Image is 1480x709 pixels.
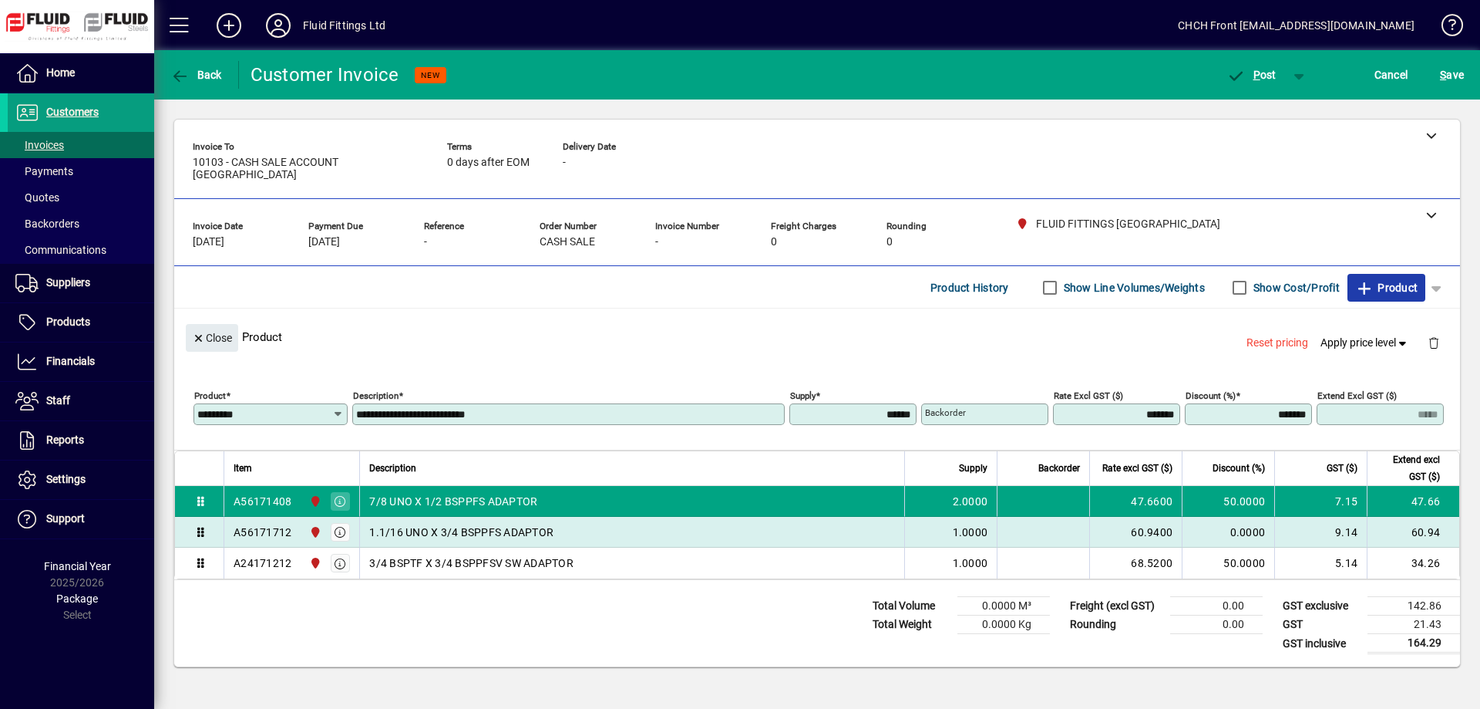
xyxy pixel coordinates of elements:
td: Rounding [1062,616,1170,634]
button: Product [1347,274,1425,302]
span: 7/8 UNO X 1/2 BSPPFS ADAPTOR [369,494,537,509]
button: Post [1219,61,1284,89]
span: [DATE] [193,236,224,248]
div: A24171212 [234,555,291,571]
span: FLUID FITTINGS CHRISTCHURCH [305,555,323,572]
span: Backorder [1038,460,1080,477]
span: - [655,236,658,248]
button: Back [166,61,226,89]
app-page-header-button: Close [182,330,242,344]
a: Staff [8,382,154,420]
span: Customers [46,106,99,118]
button: Delete [1415,324,1452,361]
mat-label: Rate excl GST ($) [1054,390,1123,401]
span: ost [1226,69,1276,81]
div: A56171408 [234,494,291,509]
span: 1.0000 [953,555,988,571]
span: Supply [959,460,987,477]
span: 10103 - CASH SALE ACCOUNT [GEOGRAPHIC_DATA] [193,157,424,181]
button: Apply price level [1314,329,1416,357]
button: Reset pricing [1240,329,1314,357]
a: Products [8,303,154,342]
a: Invoices [8,132,154,158]
td: 9.14 [1274,517,1367,548]
span: FLUID FITTINGS CHRISTCHURCH [305,493,323,510]
span: [DATE] [308,236,340,248]
label: Show Cost/Profit [1250,280,1340,295]
td: 0.0000 M³ [957,597,1050,616]
a: Home [8,54,154,93]
span: NEW [421,70,440,80]
span: Cancel [1374,62,1408,87]
div: 47.6600 [1099,494,1172,509]
span: Payments [15,165,73,177]
td: 21.43 [1367,616,1460,634]
a: Support [8,500,154,539]
span: CASH SALE [540,236,595,248]
span: 3/4 BSPTF X 3/4 BSPPFSV SW ADAPTOR [369,555,573,571]
td: 164.29 [1367,634,1460,653]
td: Freight (excl GST) [1062,597,1170,616]
td: 0.0000 [1182,517,1274,548]
a: Knowledge Base [1430,3,1461,53]
div: CHCH Front [EMAIL_ADDRESS][DOMAIN_NAME] [1178,13,1414,38]
span: - [424,236,427,248]
td: GST exclusive [1275,597,1367,616]
button: Add [204,12,254,39]
span: Staff [46,394,70,407]
mat-label: Discount (%) [1186,390,1236,401]
button: Product History [924,274,1015,302]
span: Financial Year [44,560,111,572]
span: FLUID FITTINGS CHRISTCHURCH [305,524,323,541]
span: Package [56,593,98,605]
td: 7.15 [1274,486,1367,517]
span: - [563,157,566,169]
td: 34.26 [1367,548,1459,579]
span: Suppliers [46,276,90,289]
span: Support [46,512,85,525]
a: Communications [8,237,154,263]
td: GST [1275,616,1367,634]
a: Suppliers [8,264,154,302]
td: 142.86 [1367,597,1460,616]
span: Reports [46,434,84,446]
td: 0.00 [1170,616,1263,634]
td: 60.94 [1367,517,1459,548]
span: S [1440,69,1446,81]
button: Profile [254,12,303,39]
app-page-header-button: Delete [1415,336,1452,349]
span: Financials [46,355,95,367]
td: GST inclusive [1275,634,1367,653]
button: Cancel [1371,61,1412,89]
span: Settings [46,473,86,485]
mat-label: Backorder [925,407,966,418]
td: 50.0000 [1182,486,1274,517]
span: Home [46,66,75,79]
span: Extend excl GST ($) [1377,451,1440,485]
td: Total Volume [865,597,957,616]
a: Quotes [8,184,154,211]
span: Back [170,69,222,81]
a: Reports [8,421,154,460]
div: Product [174,309,1460,365]
a: Financials [8,343,154,381]
div: 68.5200 [1099,555,1172,571]
td: Total Weight [865,616,957,634]
span: 0 [771,236,777,248]
span: ave [1440,62,1464,87]
mat-label: Supply [790,390,816,401]
span: Discount (%) [1213,460,1265,477]
td: 0.00 [1170,597,1263,616]
span: 0 days after EOM [447,157,530,169]
span: Communications [15,244,106,256]
mat-label: Product [194,390,226,401]
a: Backorders [8,211,154,237]
mat-label: Extend excl GST ($) [1317,390,1397,401]
span: P [1253,69,1260,81]
td: 50.0000 [1182,548,1274,579]
span: Close [192,326,232,351]
span: 2.0000 [953,494,988,509]
mat-label: Description [353,390,399,401]
button: Save [1436,61,1468,89]
span: Apply price level [1320,335,1410,351]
